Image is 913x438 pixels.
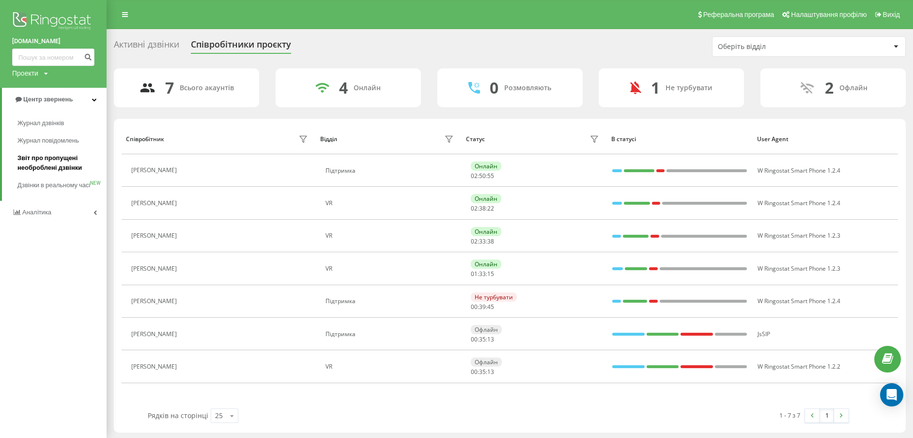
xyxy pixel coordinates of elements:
div: Підтримка [325,298,456,305]
div: [PERSON_NAME] [131,298,179,305]
span: 35 [479,368,486,376]
span: W Ringostat Smart Phone 1.2.4 [758,199,840,207]
div: : : [471,369,494,375]
span: 00 [471,303,478,311]
div: [PERSON_NAME] [131,232,179,239]
span: Дзвінки в реальному часі [17,180,90,190]
div: VR [325,200,456,207]
span: Журнал дзвінків [17,118,64,128]
span: 33 [479,237,486,245]
span: 13 [487,368,494,376]
div: В статусі [611,136,748,143]
div: [PERSON_NAME] [131,167,179,174]
div: [PERSON_NAME] [131,200,179,207]
div: : : [471,173,494,179]
div: 0 [490,79,498,97]
span: Центр звернень [23,96,73,103]
span: 15 [487,270,494,278]
span: Аналiтика [22,209,51,216]
a: [DOMAIN_NAME] [12,36,94,46]
div: Розмовляють [504,84,551,92]
span: 22 [487,204,494,212]
img: Ringostat logo [12,10,94,34]
span: 02 [471,172,478,180]
div: 2 [825,79,834,97]
div: 7 [165,79,174,97]
span: 00 [471,335,478,343]
div: 4 [339,79,348,97]
div: Open Intercom Messenger [880,383,903,406]
div: Офлайн [839,84,867,92]
div: Оберіть відділ [718,43,834,51]
div: Активні дзвінки [114,39,179,54]
a: Дзвінки в реальному часіNEW [17,177,107,194]
span: W Ringostat Smart Phone 1.2.4 [758,166,840,175]
div: : : [471,271,494,277]
span: 55 [487,172,494,180]
div: Підтримка [325,331,456,338]
a: Журнал повідомлень [17,132,107,149]
span: Журнал повідомлень [17,136,79,146]
div: Не турбувати [665,84,712,92]
span: JsSIP [758,330,770,338]
div: VR [325,265,456,272]
span: 13 [487,335,494,343]
span: 02 [471,237,478,245]
span: 38 [479,204,486,212]
div: : : [471,304,494,310]
div: Підтримка [325,167,456,174]
span: 50 [479,172,486,180]
div: [PERSON_NAME] [131,265,179,272]
div: Не турбувати [471,292,517,302]
span: 39 [479,303,486,311]
div: [PERSON_NAME] [131,363,179,370]
div: Онлайн [354,84,381,92]
div: 25 [215,411,223,421]
span: 33 [479,270,486,278]
div: Співробітники проєкту [191,39,291,54]
span: W Ringostat Smart Phone 1.2.3 [758,231,840,240]
div: Онлайн [471,260,501,269]
span: Звіт про пропущені необроблені дзвінки [17,153,102,173]
div: Онлайн [471,227,501,236]
span: 38 [487,237,494,245]
div: Відділ [320,136,337,143]
span: 00 [471,368,478,376]
div: : : [471,205,494,212]
a: Звіт про пропущені необроблені дзвінки [17,149,107,177]
div: : : [471,336,494,343]
div: 1 - 7 з 7 [779,410,800,420]
span: 01 [471,270,478,278]
div: Офлайн [471,357,502,367]
div: [PERSON_NAME] [131,331,179,338]
div: VR [325,232,456,239]
div: 1 [651,79,660,97]
span: W Ringostat Smart Phone 1.2.3 [758,264,840,273]
div: User Agent [757,136,894,143]
span: Реферальна програма [703,11,774,18]
div: Онлайн [471,194,501,203]
a: 1 [820,409,834,422]
span: W Ringostat Smart Phone 1.2.2 [758,362,840,371]
div: Співробітник [126,136,164,143]
span: W Ringostat Smart Phone 1.2.4 [758,297,840,305]
div: Офлайн [471,325,502,334]
div: VR [325,363,456,370]
span: 45 [487,303,494,311]
a: Журнал дзвінків [17,114,107,132]
span: Налаштування профілю [791,11,867,18]
span: Вихід [883,11,900,18]
span: 02 [471,204,478,212]
div: : : [471,238,494,245]
span: 35 [479,335,486,343]
div: Онлайн [471,162,501,171]
div: Проекти [12,68,38,78]
a: Центр звернень [2,88,107,111]
div: Всього акаунтів [180,84,234,92]
div: Статус [466,136,485,143]
input: Пошук за номером [12,49,94,66]
span: Рядків на сторінці [148,411,208,420]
